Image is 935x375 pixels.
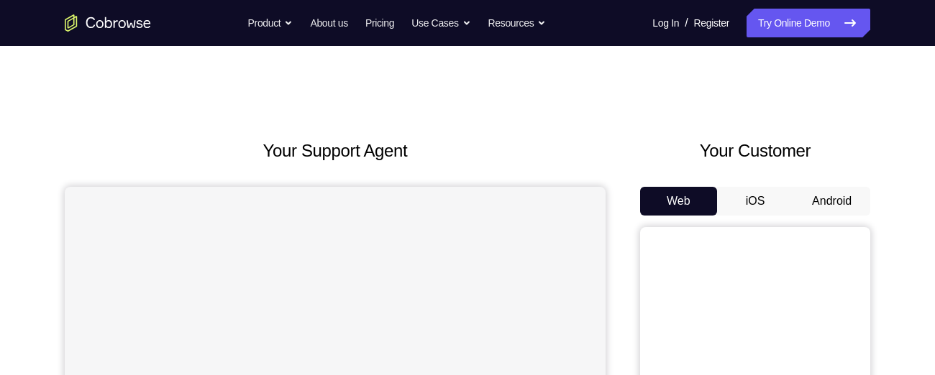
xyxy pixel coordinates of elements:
button: Android [793,187,870,216]
a: Go to the home page [65,14,151,32]
button: Resources [488,9,547,37]
h2: Your Support Agent [65,138,606,164]
button: Web [640,187,717,216]
h2: Your Customer [640,138,870,164]
a: Pricing [365,9,394,37]
a: Register [694,9,729,37]
button: Product [248,9,293,37]
span: / [685,14,688,32]
a: Try Online Demo [747,9,870,37]
button: Use Cases [411,9,470,37]
button: iOS [717,187,794,216]
a: Log In [652,9,679,37]
a: About us [310,9,347,37]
